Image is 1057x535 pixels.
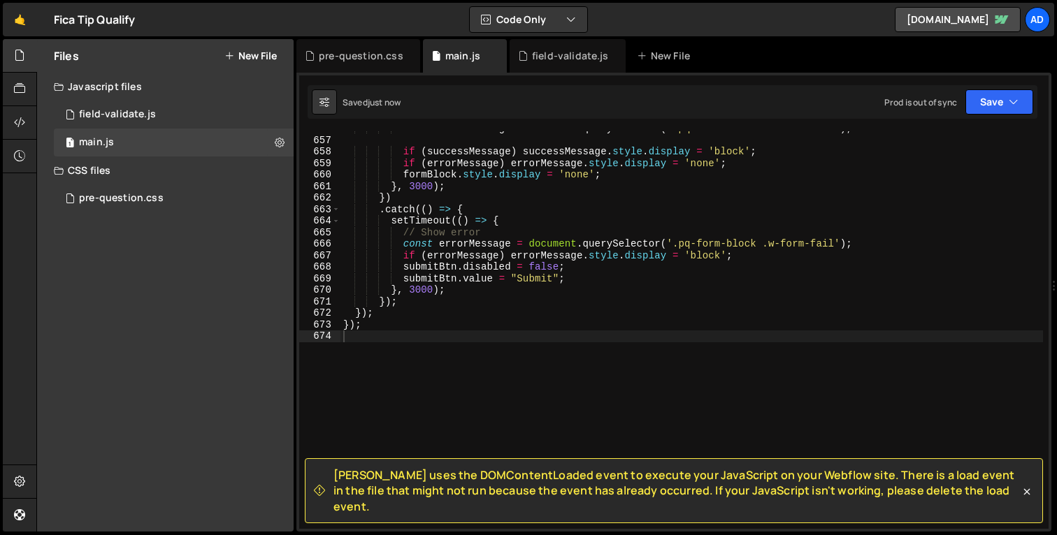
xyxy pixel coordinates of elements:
[299,158,340,170] div: 659
[79,136,114,149] div: main.js
[37,156,294,184] div: CSS files
[299,284,340,296] div: 670
[299,238,340,250] div: 666
[319,49,403,63] div: pre-question.css
[532,49,609,63] div: field-validate.js
[299,296,340,308] div: 671
[299,307,340,319] div: 672
[299,215,340,227] div: 664
[965,89,1033,115] button: Save
[54,129,294,156] div: 16416/44447.js
[368,96,401,108] div: just now
[445,49,480,63] div: main.js
[299,181,340,193] div: 661
[299,169,340,181] div: 660
[79,192,164,205] div: pre-question.css
[299,250,340,262] div: 667
[299,261,340,273] div: 668
[54,101,294,129] div: 16416/44448.js
[299,204,340,216] div: 663
[66,138,74,149] span: 1
[333,467,1020,514] span: [PERSON_NAME] uses the DOMContentLoaded event to execute your JavaScript on your Webflow site. Th...
[3,3,37,36] a: 🤙
[224,50,277,61] button: New File
[299,319,340,331] div: 673
[299,227,340,239] div: 665
[637,49,696,63] div: New File
[895,7,1021,32] a: [DOMAIN_NAME]
[299,192,340,204] div: 662
[299,330,340,342] div: 674
[470,7,587,32] button: Code Only
[54,48,79,64] h2: Files
[343,96,401,108] div: Saved
[37,73,294,101] div: Javascript files
[54,184,294,212] div: 16416/44446.css
[884,96,957,108] div: Prod is out of sync
[299,146,340,158] div: 658
[299,273,340,285] div: 669
[299,135,340,147] div: 657
[54,11,136,28] div: Fica Tip Qualify
[79,108,156,121] div: field-validate.js
[1025,7,1050,32] a: Ad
